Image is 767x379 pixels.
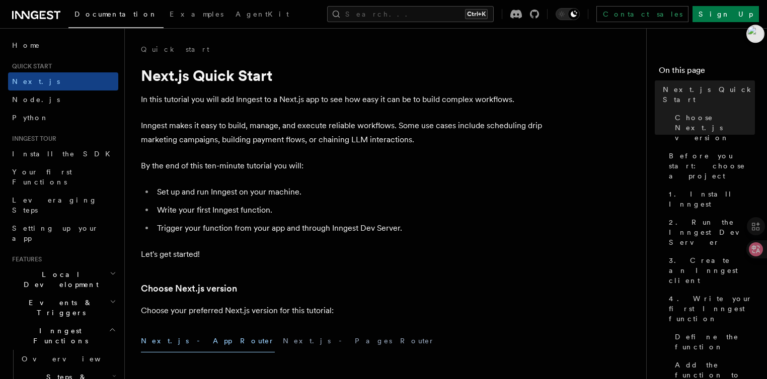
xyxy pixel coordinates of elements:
[154,221,544,235] li: Trigger your function from your app and through Inngest Dev Server.
[8,265,118,294] button: Local Development
[141,92,544,107] p: In this tutorial you will add Inngest to a Next.js app to see how easy it can be to build complex...
[465,9,488,19] kbd: Ctrl+K
[12,77,60,85] span: Next.js
[12,196,97,214] span: Leveraging Steps
[556,8,580,20] button: Toggle dark mode
[18,350,118,368] a: Overview
[675,332,755,352] span: Define the function
[141,247,544,261] p: Let's get started!
[170,10,223,18] span: Examples
[229,3,295,27] a: AgentKit
[141,119,544,147] p: Inngest makes it easy to build, manage, and execute reliable workflows. Some use cases include sc...
[8,72,118,90] a: Next.js
[12,96,60,104] span: Node.js
[8,294,118,322] button: Events & Triggers
[12,114,49,122] span: Python
[12,168,72,186] span: Your first Functions
[659,80,755,109] a: Next.js Quick Start
[8,62,52,70] span: Quick start
[8,145,118,163] a: Install the SDK
[22,355,125,363] span: Overview
[164,3,229,27] a: Examples
[141,66,544,84] h1: Next.js Quick Start
[141,330,275,352] button: Next.js - App Router
[8,255,42,263] span: Features
[663,84,755,105] span: Next.js Quick Start
[8,135,56,143] span: Inngest tour
[141,44,209,54] a: Quick start
[12,40,40,50] span: Home
[665,251,755,290] a: 3. Create an Inngest client
[141,304,544,318] p: Choose your preferred Next.js version for this tutorial:
[669,217,755,247] span: 2. Run the Inngest Dev Server
[669,151,755,181] span: Before you start: choose a project
[596,6,688,22] a: Contact sales
[8,36,118,54] a: Home
[8,109,118,127] a: Python
[669,255,755,286] span: 3. Create an Inngest client
[8,219,118,247] a: Setting up your app
[154,185,544,199] li: Set up and run Inngest on your machine.
[8,322,118,350] button: Inngest Functions
[8,90,118,109] a: Node.js
[12,150,116,158] span: Install the SDK
[327,6,494,22] button: Search...Ctrl+K
[671,109,755,147] a: Choose Next.js version
[283,330,435,352] button: Next.js - Pages Router
[141,281,237,296] a: Choose Next.js version
[671,328,755,356] a: Define the function
[669,189,755,209] span: 1. Install Inngest
[665,290,755,328] a: 4. Write your first Inngest function
[74,10,158,18] span: Documentation
[665,213,755,251] a: 2. Run the Inngest Dev Server
[141,159,544,173] p: By the end of this ten-minute tutorial you will:
[665,185,755,213] a: 1. Install Inngest
[659,64,755,80] h4: On this page
[665,147,755,185] a: Before you start: choose a project
[68,3,164,28] a: Documentation
[12,224,99,242] span: Setting up your app
[8,326,109,346] span: Inngest Functions
[8,163,118,191] a: Your first Functions
[8,191,118,219] a: Leveraging Steps
[675,113,755,143] span: Choose Next.js version
[236,10,289,18] span: AgentKit
[669,294,755,324] span: 4. Write your first Inngest function
[8,269,110,290] span: Local Development
[154,203,544,217] li: Write your first Inngest function.
[8,298,110,318] span: Events & Triggers
[693,6,759,22] a: Sign Up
